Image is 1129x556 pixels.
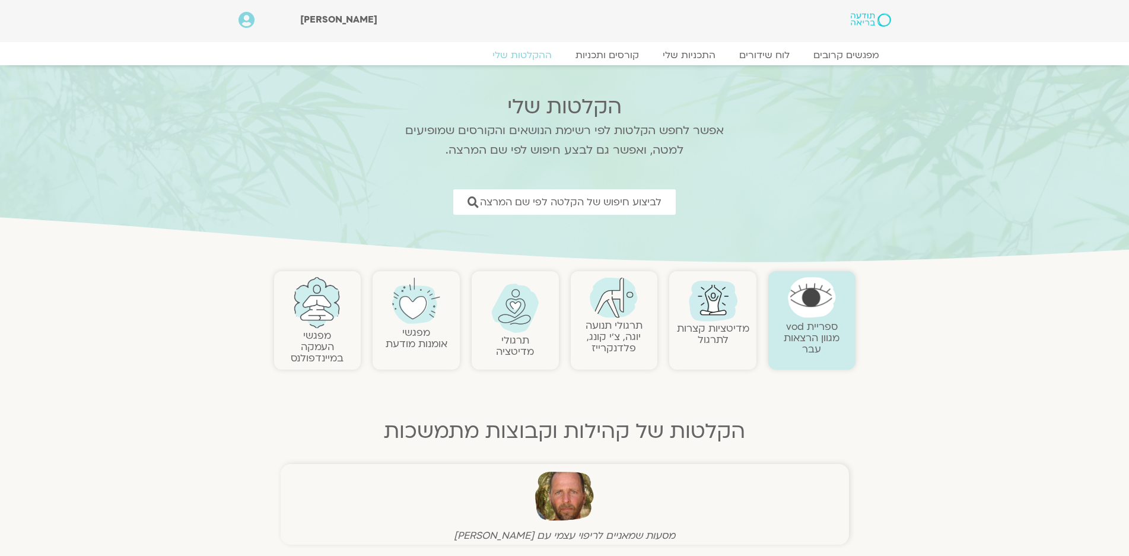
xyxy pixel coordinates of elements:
a: לביצוע חיפוש של הקלטה לפי שם המרצה [453,189,676,215]
a: תרגולי תנועהיוגה, צ׳י קונג, פלדנקרייז [586,319,643,355]
nav: Menu [238,49,891,61]
a: ספריית vodמגוון הרצאות עבר [784,320,839,356]
a: ההקלטות שלי [481,49,564,61]
a: התכניות שלי [651,49,727,61]
a: מדיטציות קצרות לתרגול [677,322,749,347]
a: תרגולימדיטציה [496,333,534,358]
span: [PERSON_NAME] [300,13,377,26]
a: מפגשיאומנות מודעת [386,326,447,351]
span: לביצוע חיפוש של הקלטה לפי שם המרצה [480,196,662,208]
a: לוח שידורים [727,49,802,61]
h2: הקלטות שלי [390,95,740,119]
a: קורסים ותכניות [564,49,651,61]
h2: הקלטות של קהילות וקבוצות מתמשכות [274,420,856,443]
p: אפשר לחפש הקלטות לפי רשימת הנושאים והקורסים שמופיעים למטה, ואפשר גם לבצע חיפוש לפי שם המרצה. [390,121,740,160]
a: מפגשיהעמקה במיינדפולנס [291,329,344,365]
a: מפגשים קרובים [802,49,891,61]
figcaption: מסעות שמאניים לריפוי עצמי עם [PERSON_NAME] [284,529,846,542]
